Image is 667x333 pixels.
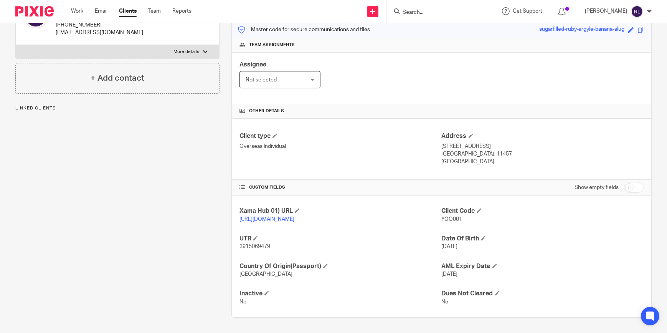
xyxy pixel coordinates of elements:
h4: + Add contact [91,72,144,84]
h4: CUSTOM FIELDS [239,184,441,191]
h4: Client type [239,132,441,140]
h4: Client Code [442,207,644,215]
a: Work [71,7,83,15]
h4: UTR [239,235,441,243]
h4: Inactive [239,290,441,298]
h4: Date Of Birth [442,235,644,243]
p: [GEOGRAPHIC_DATA], 11457 [442,150,644,158]
h4: Address [442,132,644,140]
span: [DATE] [442,244,458,249]
p: Linked clients [15,105,220,111]
img: svg%3E [631,5,643,18]
span: [GEOGRAPHIC_DATA] [239,272,292,277]
p: More details [173,49,199,55]
a: Team [148,7,161,15]
span: YOO001 [442,217,462,222]
div: sugarfilled-ruby-argyle-banana-slug [539,25,624,34]
a: Reports [172,7,192,15]
span: Get Support [513,8,542,14]
label: Show empty fields [575,184,619,191]
p: [PHONE_NUMBER] [56,21,143,29]
span: Assignee [239,61,266,68]
h4: Xama Hub 01) URL [239,207,441,215]
p: [STREET_ADDRESS] [442,142,644,150]
span: [DATE] [442,272,458,277]
p: [PERSON_NAME] [585,7,627,15]
p: [EMAIL_ADDRESS][DOMAIN_NAME] [56,29,143,36]
h4: Country Of Origin(Passport) [239,262,441,270]
span: No [442,299,449,305]
p: Overseas Individual [239,142,441,150]
a: Email [95,7,107,15]
span: 3915069479 [239,244,270,249]
input: Search [402,9,471,16]
a: Clients [119,7,137,15]
p: Master code for secure communications and files [238,26,370,33]
img: Pixie [15,6,54,17]
span: No [239,299,246,305]
h4: Dues Not Cleared [442,290,644,298]
span: Not selected [246,77,277,83]
h4: AML Expiry Date [442,262,644,270]
p: [GEOGRAPHIC_DATA] [442,158,644,166]
a: [URL][DOMAIN_NAME] [239,217,294,222]
span: Other details [249,108,284,114]
span: Team assignments [249,42,295,48]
